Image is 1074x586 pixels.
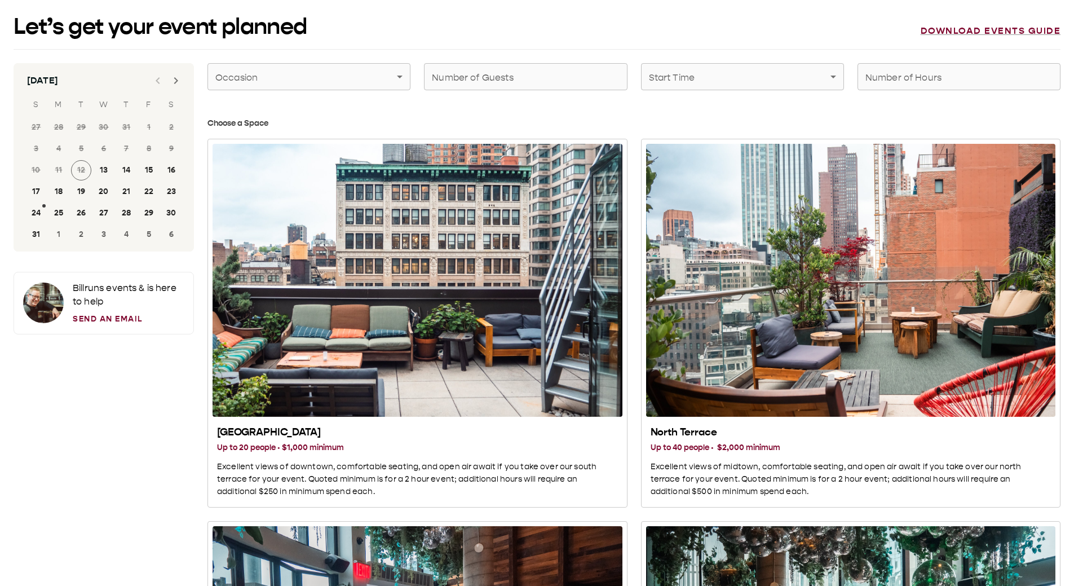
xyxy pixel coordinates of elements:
h1: Let’s get your event planned [14,14,307,40]
button: 5 [139,224,159,245]
span: Saturday [161,94,182,116]
button: 6 [161,224,182,245]
span: Friday [139,94,159,116]
button: 14 [116,160,136,180]
button: 24 [26,203,46,223]
button: 18 [48,182,69,202]
a: Download events guide [921,25,1061,37]
h3: Up to 40 people · $2,000 minimum [651,442,1051,454]
span: Wednesday [94,94,114,116]
button: South Terrace [207,139,627,508]
p: Excellent views of midtown, comfortable seating, and open air await if you take over our north te... [651,461,1051,498]
button: 21 [116,182,136,202]
button: 27 [94,203,114,223]
button: 23 [161,182,182,202]
span: Monday [48,94,69,116]
button: 15 [139,160,159,180]
span: Thursday [116,94,136,116]
button: Next month [165,69,187,92]
h3: Choose a Space [207,117,1060,130]
h2: North Terrace [651,426,1051,439]
button: 19 [71,182,91,202]
button: 4 [116,224,136,245]
a: Send an Email [73,313,184,325]
button: 17 [26,182,46,202]
p: Bill runs events & is here to help [73,281,184,309]
button: 3 [94,224,114,245]
button: North Terrace [641,139,1061,508]
span: Sunday [26,94,46,116]
button: 13 [94,160,114,180]
button: 29 [139,203,159,223]
h2: [GEOGRAPHIC_DATA] [217,426,618,439]
span: Tuesday [71,94,91,116]
button: 2 [71,224,91,245]
button: 22 [139,182,159,202]
button: 30 [161,203,182,223]
p: Excellent views of downtown, comfortable seating, and open air await if you take over our south t... [217,461,618,498]
div: [DATE] [27,74,58,87]
button: 16 [161,160,182,180]
button: 25 [48,203,69,223]
button: 20 [94,182,114,202]
button: 1 [48,224,69,245]
h3: Up to 20 people · $1,000 minimum [217,442,618,454]
button: 26 [71,203,91,223]
button: 31 [26,224,46,245]
button: 28 [116,203,136,223]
